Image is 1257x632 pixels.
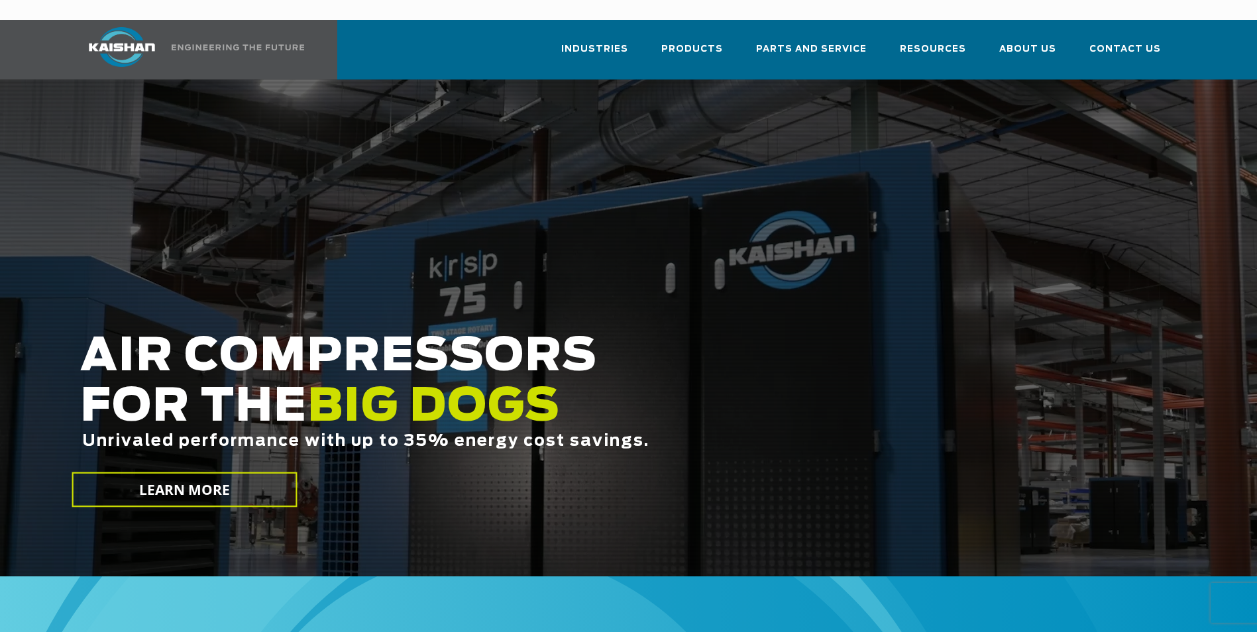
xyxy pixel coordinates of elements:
[172,44,304,50] img: Engineering the future
[756,42,867,57] span: Parts and Service
[661,42,723,57] span: Products
[1089,32,1161,77] a: Contact Us
[999,32,1056,77] a: About Us
[72,27,172,67] img: kaishan logo
[82,433,649,449] span: Unrivaled performance with up to 35% energy cost savings.
[900,32,966,77] a: Resources
[72,20,307,79] a: Kaishan USA
[561,32,628,77] a: Industries
[72,472,297,507] a: LEARN MORE
[1089,42,1161,57] span: Contact Us
[561,42,628,57] span: Industries
[661,32,723,77] a: Products
[999,42,1056,57] span: About Us
[138,480,230,500] span: LEARN MORE
[900,42,966,57] span: Resources
[80,332,992,492] h2: AIR COMPRESSORS FOR THE
[756,32,867,77] a: Parts and Service
[307,385,561,430] span: BIG DOGS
